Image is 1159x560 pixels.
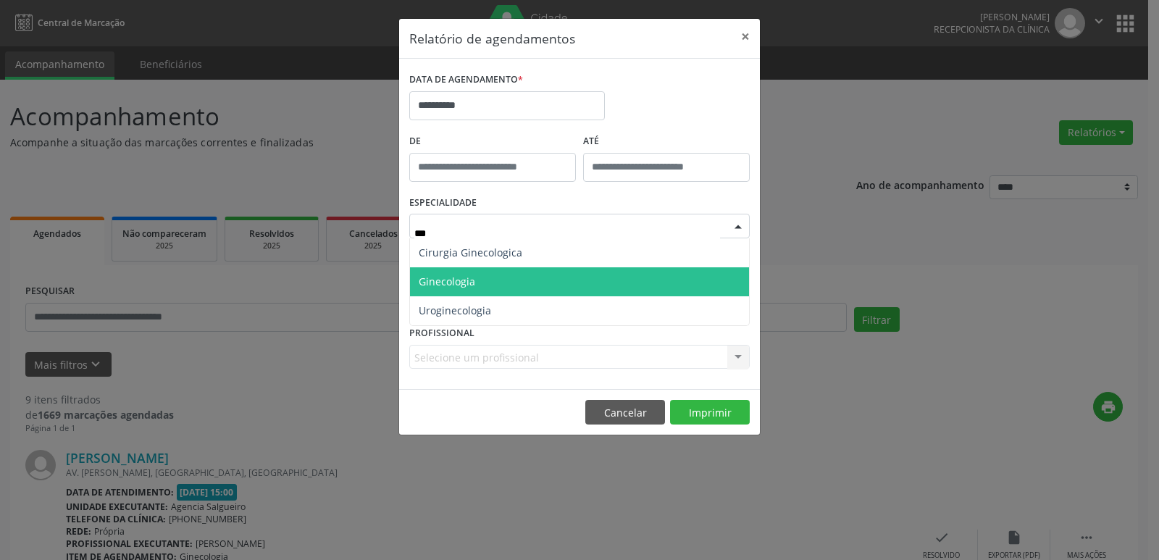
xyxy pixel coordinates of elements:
button: Imprimir [670,400,750,425]
button: Cancelar [585,400,665,425]
span: Ginecologia [419,275,475,288]
label: ATÉ [583,130,750,153]
button: Close [731,19,760,54]
label: ESPECIALIDADE [409,192,477,214]
label: DATA DE AGENDAMENTO [409,69,523,91]
label: PROFISSIONAL [409,322,474,345]
h5: Relatório de agendamentos [409,29,575,48]
span: Cirurgia Ginecologica [419,246,522,259]
span: Uroginecologia [419,304,491,317]
label: De [409,130,576,153]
